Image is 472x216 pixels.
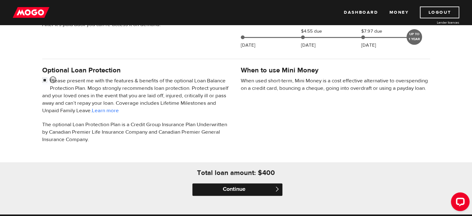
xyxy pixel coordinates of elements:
a: Logout [420,7,459,18]
div: UP TO 1 YEAR [407,29,422,45]
span: $4.55 due [301,28,332,35]
input: <span class="smiley-face happy"></span> [42,77,50,85]
span:  [275,186,280,192]
span: $7.97 due [361,28,392,35]
input: Continue [192,183,282,196]
a: Learn more [92,107,119,114]
p: [DATE] [301,42,316,49]
h4: Total loan amount: $ [197,168,262,177]
p: [DATE] [361,42,376,49]
p: Please present me with the features & benefits of the optional Loan Balance Protection Plan. Mogo... [42,77,232,114]
a: Dashboard [344,7,378,18]
p: [DATE] [241,42,255,49]
a: Money [389,7,409,18]
a: Lender licences [413,20,459,25]
h4: When to use Mini Money [241,66,318,75]
img: mogo_logo-11ee424be714fa7cbb0f0f49df9e16ec.png [13,7,49,18]
h4: Optional Loan Protection [42,66,232,75]
h4: 400 [262,168,275,177]
p: When used short-term, Mini Money is a cost effective alternative to overspending on a credit card... [241,77,430,92]
iframe: LiveChat chat widget [446,190,472,216]
p: The optional Loan Protection Plan is a Credit Group Insurance Plan Underwritten by Canadian Premi... [42,121,232,143]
